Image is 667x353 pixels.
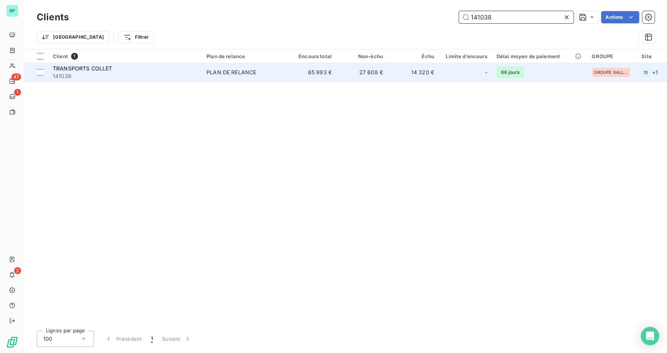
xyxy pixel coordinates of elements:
span: 1 [14,89,21,96]
input: Rechercher [459,11,574,23]
h3: Clients [37,10,69,24]
div: RP [6,5,18,17]
span: 47 [11,74,21,80]
button: Filtrer [118,31,154,43]
div: Non-échu [341,53,383,59]
span: GROUPE GALLAUD [594,70,628,75]
div: Plan de relance [206,53,281,59]
td: 65 993 € [285,63,336,82]
button: [GEOGRAPHIC_DATA] [37,31,109,43]
span: 141038 [53,72,197,80]
span: 1 [151,335,153,343]
span: 2 [14,267,21,274]
img: Logo LeanPay [6,336,18,348]
span: + 1 [652,68,658,76]
button: Suivant [157,331,196,347]
button: Actions [601,11,639,23]
span: 10 [644,70,648,75]
div: GROUPE [592,53,633,59]
span: TRANSPORTS COLLET [53,65,112,72]
span: Client [53,53,68,59]
div: PLAN DE RELANCE [206,69,256,76]
button: 1 [146,331,157,347]
button: Précédent [100,331,146,347]
div: Site [642,53,662,59]
span: 100 [43,335,52,343]
span: 1 [71,53,78,60]
div: Encours total [290,53,332,59]
div: Limite d’encours [443,53,487,59]
div: Échu [392,53,434,59]
span: 66 jours [497,67,524,78]
td: 14 320 € [388,63,439,82]
div: Délai moyen de paiement [497,53,583,59]
div: Open Intercom Messenger [641,327,659,345]
td: 27 608 € [336,63,388,82]
span: - [485,69,487,76]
